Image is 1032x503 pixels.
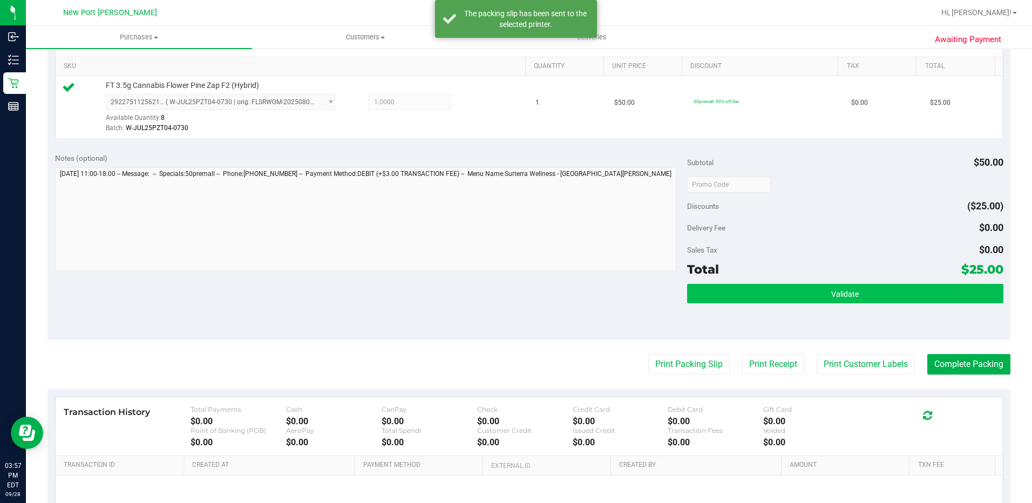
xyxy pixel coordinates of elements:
span: $50.00 [614,98,635,108]
a: Created By [619,461,777,470]
span: Awaiting Payment [935,33,1001,46]
a: Created At [192,461,350,470]
span: $0.00 [979,222,1003,233]
span: $50.00 [974,157,1003,168]
div: Debit Card [668,405,763,413]
p: 09/28 [5,490,21,498]
div: Cash [286,405,382,413]
span: $25.00 [961,262,1003,277]
div: Total Payments [191,405,286,413]
span: New Port [PERSON_NAME] [63,8,157,17]
div: Check [477,405,573,413]
a: Transaction ID [64,461,180,470]
div: Point of Banking (POB) [191,426,286,434]
span: Batch: [106,124,124,132]
div: $0.00 [668,437,763,447]
iframe: Resource center [11,417,43,449]
a: Quantity [534,62,599,71]
button: Print Customer Labels [817,354,915,375]
span: Subtotal [687,158,714,167]
span: 50premall: 50% off line [694,99,739,104]
button: Complete Packing [927,354,1010,375]
span: 1 [535,98,539,108]
div: Transaction Fees [668,426,763,434]
span: Purchases [26,32,252,42]
div: $0.00 [573,437,668,447]
span: $0.00 [979,244,1003,255]
div: $0.00 [477,437,573,447]
span: W-JUL25PZT04-0730 [126,124,188,132]
a: Customers [252,26,478,49]
a: Tax [847,62,912,71]
div: Available Quantity: [106,110,348,131]
div: CanPay [382,405,477,413]
a: Unit Price [612,62,677,71]
span: Total [687,262,719,277]
div: AeroPay [286,426,382,434]
div: $0.00 [382,416,477,426]
button: Print Receipt [742,354,804,375]
span: Sales Tax [687,246,717,254]
inline-svg: Inbound [8,31,19,42]
div: $0.00 [477,416,573,426]
span: Validate [831,290,859,298]
span: Customers [253,32,478,42]
div: Issued Credit [573,426,668,434]
a: Total [925,62,990,71]
a: Amount [790,461,905,470]
span: ($25.00) [967,200,1003,212]
div: $0.00 [191,416,286,426]
div: Credit Card [573,405,668,413]
button: Validate [687,284,1003,303]
div: $0.00 [191,437,286,447]
button: Print Packing Slip [648,354,730,375]
a: Discount [690,62,834,71]
inline-svg: Inventory [8,55,19,65]
div: Total Spendr [382,426,477,434]
div: $0.00 [763,416,859,426]
div: $0.00 [763,437,859,447]
span: Discounts [687,196,719,216]
span: $0.00 [851,98,868,108]
span: Delivery Fee [687,223,725,232]
div: Gift Card [763,405,859,413]
span: FT 3.5g Cannabis Flower Pine Zap F2 (Hybrid) [106,80,259,91]
a: Payment Method [363,461,479,470]
div: $0.00 [286,437,382,447]
p: 03:57 PM EDT [5,461,21,490]
div: Customer Credit [477,426,573,434]
th: External ID [482,456,610,475]
a: Txn Fee [918,461,991,470]
div: $0.00 [382,437,477,447]
span: $25.00 [930,98,950,108]
a: SKU [64,62,521,71]
div: $0.00 [668,416,763,426]
span: Hi, [PERSON_NAME]! [941,8,1011,17]
span: Notes (optional) [55,154,107,162]
span: 8 [161,114,165,121]
inline-svg: Retail [8,78,19,89]
input: Promo Code [687,176,771,193]
div: $0.00 [573,416,668,426]
a: Purchases [26,26,252,49]
div: $0.00 [286,416,382,426]
div: Voided [763,426,859,434]
div: The packing slip has been sent to the selected printer. [462,8,589,30]
inline-svg: Reports [8,101,19,112]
